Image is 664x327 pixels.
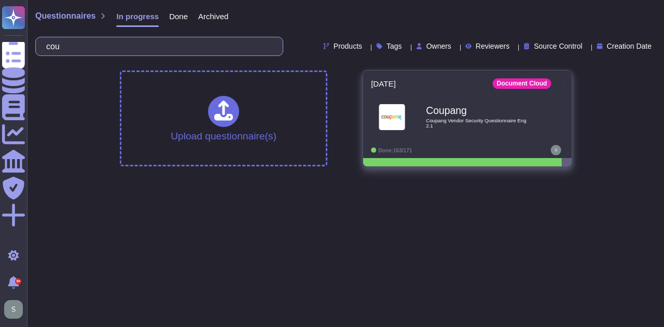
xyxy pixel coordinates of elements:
div: Upload questionnaire(s) [171,96,276,141]
div: Document Cloud [492,78,551,89]
div: 9+ [15,278,21,285]
b: Coupang [426,106,531,116]
img: user [551,145,561,155]
span: In progress [116,12,159,20]
span: Archived [198,12,228,20]
img: Logo [379,104,405,130]
span: Creation Date [607,42,652,50]
span: [DATE] [371,80,396,88]
span: Products [334,42,362,50]
img: user [4,300,23,319]
span: Questionnaires [35,12,95,20]
input: Search by keywords [41,37,272,55]
span: Reviewers [476,42,509,50]
span: Done [169,12,188,20]
span: Source Control [534,42,582,50]
span: Coupang Vendor Security Questionnaire Eng 2.1 [426,118,531,128]
span: Owners [426,42,451,50]
span: Tags [386,42,402,50]
span: Done: 163/171 [378,147,412,153]
button: user [2,298,30,321]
